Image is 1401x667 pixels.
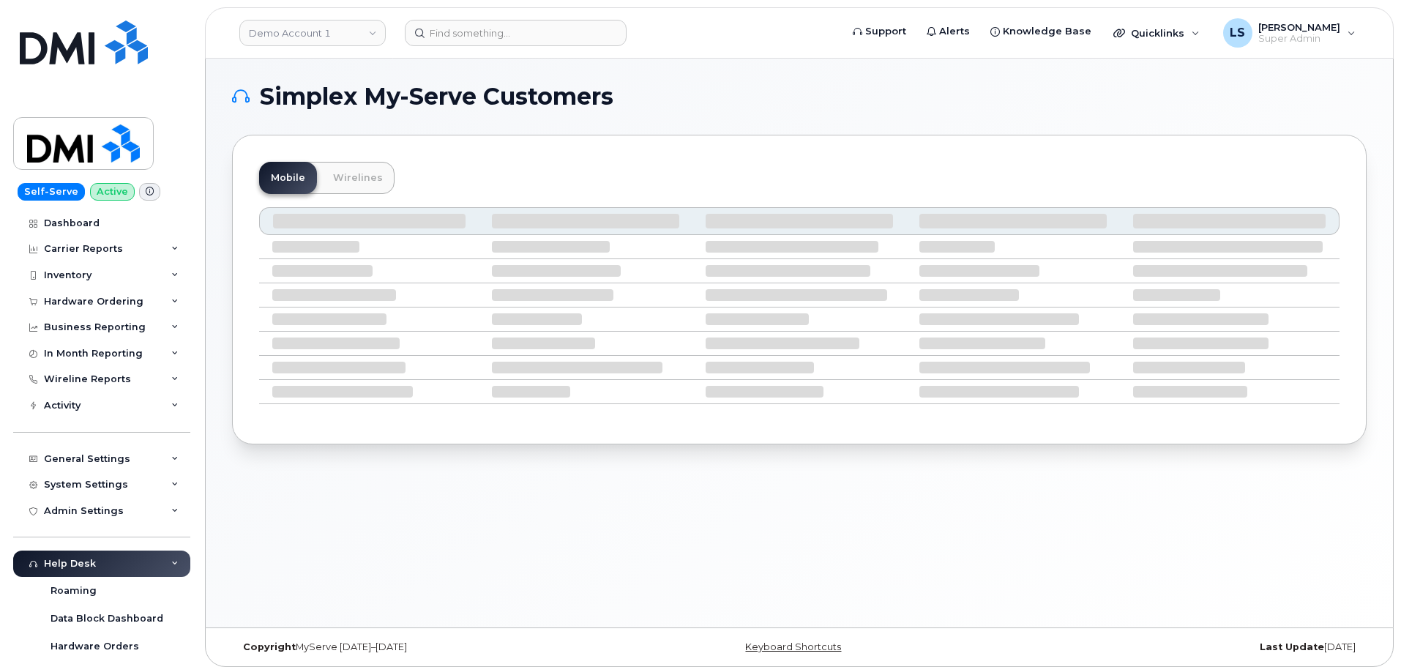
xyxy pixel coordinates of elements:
[321,162,395,194] a: Wirelines
[1260,641,1324,652] strong: Last Update
[232,641,610,653] div: MyServe [DATE]–[DATE]
[259,162,317,194] a: Mobile
[243,641,296,652] strong: Copyright
[260,86,613,108] span: Simplex My-Serve Customers
[745,641,841,652] a: Keyboard Shortcuts
[988,641,1367,653] div: [DATE]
